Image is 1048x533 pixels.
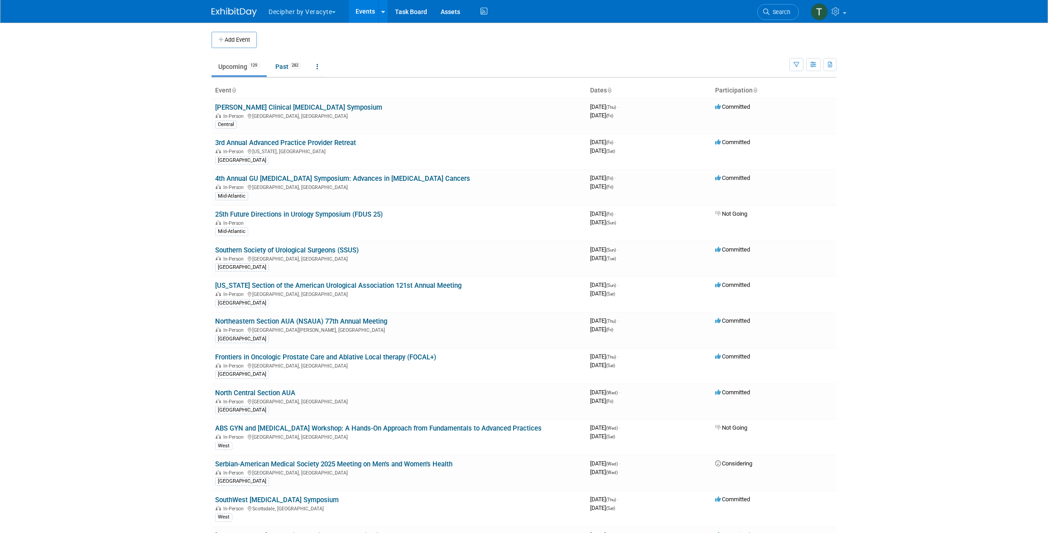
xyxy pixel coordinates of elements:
a: 25th Future Directions in Urology Symposium (FDUS 25) [215,210,383,218]
span: Committed [715,389,750,396]
img: In-Person Event [216,113,221,118]
span: Committed [715,246,750,253]
span: In-Person [223,184,246,190]
img: ExhibitDay [212,8,257,17]
span: [DATE] [590,496,619,503]
span: (Sat) [606,506,615,511]
a: Sort by Start Date [607,87,611,94]
div: [GEOGRAPHIC_DATA], [GEOGRAPHIC_DATA] [215,362,583,369]
img: In-Person Event [216,149,221,153]
span: (Sat) [606,149,615,154]
span: [DATE] [590,424,620,431]
div: [GEOGRAPHIC_DATA] [215,156,269,165]
span: (Fri) [606,140,613,145]
div: [GEOGRAPHIC_DATA], [GEOGRAPHIC_DATA] [215,183,583,190]
a: Southern Society of Urological Surgeons (SSUS) [215,246,359,254]
span: - [619,424,620,431]
span: - [619,460,620,467]
span: Not Going [715,210,747,217]
span: [DATE] [590,183,613,190]
span: In-Person [223,256,246,262]
span: (Sat) [606,434,615,439]
span: [DATE] [590,362,615,368]
div: [GEOGRAPHIC_DATA] [215,299,269,307]
div: [GEOGRAPHIC_DATA], [GEOGRAPHIC_DATA] [215,397,583,405]
span: In-Person [223,434,246,440]
a: Sort by Event Name [231,87,236,94]
span: (Fri) [606,327,613,332]
div: West [215,513,232,521]
a: 3rd Annual Advanced Practice Provider Retreat [215,139,356,147]
span: - [617,103,619,110]
span: - [617,281,619,288]
span: [DATE] [590,326,613,333]
a: Past282 [269,58,308,75]
img: In-Person Event [216,506,221,510]
span: Committed [715,317,750,324]
a: [US_STATE] Section of the American Urological Association 121st Annual Meeting [215,281,462,290]
div: [GEOGRAPHIC_DATA] [215,263,269,271]
a: ABS GYN and [MEDICAL_DATA] Workshop: A Hands-On Approach from Fundamentals to Advanced Practices [215,424,542,432]
img: Tony Alvarado [811,3,828,20]
span: Committed [715,174,750,181]
img: In-Person Event [216,327,221,332]
img: In-Person Event [216,363,221,368]
div: Mid-Atlantic [215,192,248,200]
span: [DATE] [590,255,616,262]
img: In-Person Event [216,220,221,225]
span: - [617,353,619,360]
span: In-Person [223,506,246,512]
span: [DATE] [590,504,615,511]
a: Serbian-American Medical Society 2025 Meeting on Men’s and Women’s Health [215,460,452,468]
span: (Fri) [606,184,613,189]
span: (Wed) [606,390,618,395]
span: (Thu) [606,354,616,359]
img: In-Person Event [216,256,221,261]
span: - [615,174,616,181]
span: [DATE] [590,210,616,217]
span: Committed [715,353,750,360]
span: [DATE] [590,469,618,475]
div: [GEOGRAPHIC_DATA] [215,335,269,343]
a: Sort by Participation Type [753,87,757,94]
span: (Sat) [606,291,615,296]
span: Committed [715,281,750,288]
img: In-Person Event [216,291,221,296]
span: [DATE] [590,147,615,154]
div: [GEOGRAPHIC_DATA], [GEOGRAPHIC_DATA] [215,255,583,262]
div: [GEOGRAPHIC_DATA], [GEOGRAPHIC_DATA] [215,112,583,119]
span: Not Going [715,424,747,431]
span: - [619,389,620,396]
a: [PERSON_NAME] Clinical [MEDICAL_DATA] Symposium [215,103,382,111]
span: [DATE] [590,389,620,396]
span: Committed [715,139,750,145]
span: In-Person [223,363,246,369]
span: (Thu) [606,105,616,110]
span: [DATE] [590,103,619,110]
span: (Sat) [606,363,615,368]
div: Scottsdale, [GEOGRAPHIC_DATA] [215,504,583,512]
span: In-Person [223,327,246,333]
a: 4th Annual GU [MEDICAL_DATA] Symposium: Advances in [MEDICAL_DATA] Cancers [215,174,470,183]
span: 282 [289,62,301,69]
span: [DATE] [590,433,615,440]
span: (Sun) [606,247,616,252]
div: [GEOGRAPHIC_DATA], [GEOGRAPHIC_DATA] [215,433,583,440]
div: [GEOGRAPHIC_DATA], [GEOGRAPHIC_DATA] [215,290,583,297]
span: (Wed) [606,470,618,475]
img: In-Person Event [216,399,221,403]
span: [DATE] [590,112,613,119]
span: (Fri) [606,113,613,118]
span: (Sun) [606,283,616,288]
span: [DATE] [590,219,616,226]
span: Search [769,9,790,15]
div: [GEOGRAPHIC_DATA] [215,477,269,485]
div: Mid-Atlantic [215,228,248,236]
span: [DATE] [590,290,615,297]
span: (Thu) [606,497,616,502]
span: (Thu) [606,319,616,324]
span: - [615,139,616,145]
span: - [617,496,619,503]
span: (Wed) [606,461,618,466]
span: 129 [248,62,260,69]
